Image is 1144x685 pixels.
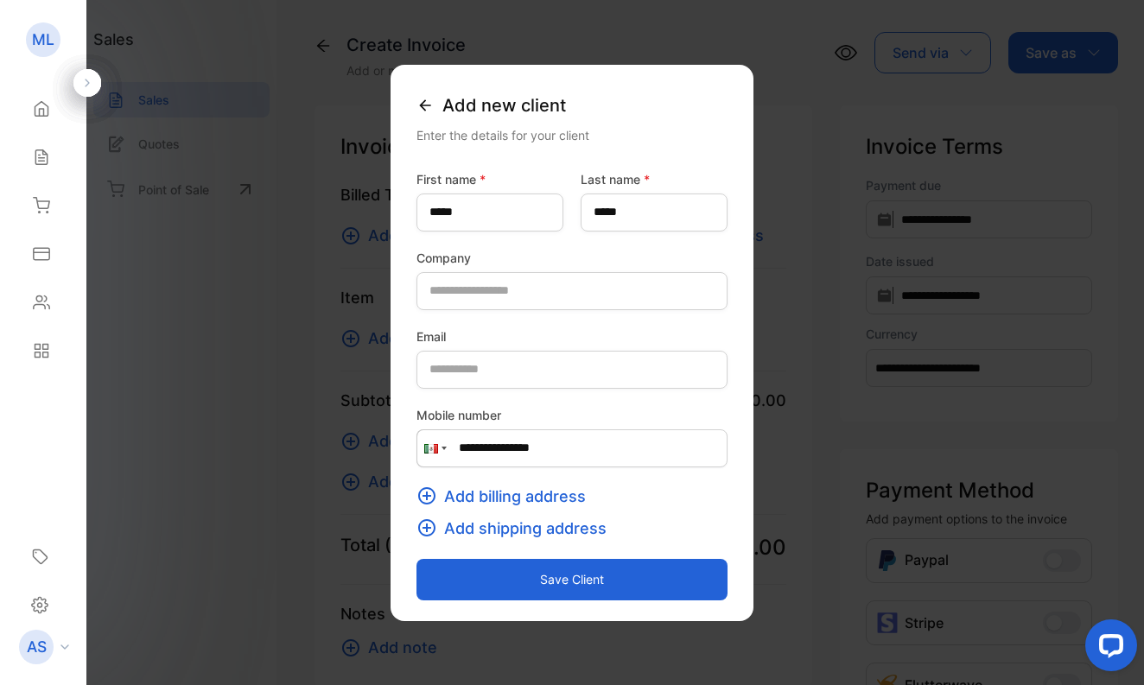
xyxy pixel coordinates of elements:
button: Save client [416,559,728,600]
iframe: LiveChat chat widget [1071,612,1144,685]
span: Add billing address [444,485,586,508]
label: Last name [581,170,728,188]
div: Mexico: + 52 [417,430,450,466]
label: Email [416,327,728,346]
p: ML [32,29,54,51]
button: Add billing address [416,485,596,508]
span: Add new client [442,92,566,118]
span: Add shipping address [444,517,607,540]
label: First name [416,170,563,188]
div: Enter the details for your client [416,126,728,144]
button: Add shipping address [416,517,617,540]
label: Company [416,249,728,267]
p: AS [27,636,47,658]
label: Mobile number [416,406,728,424]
